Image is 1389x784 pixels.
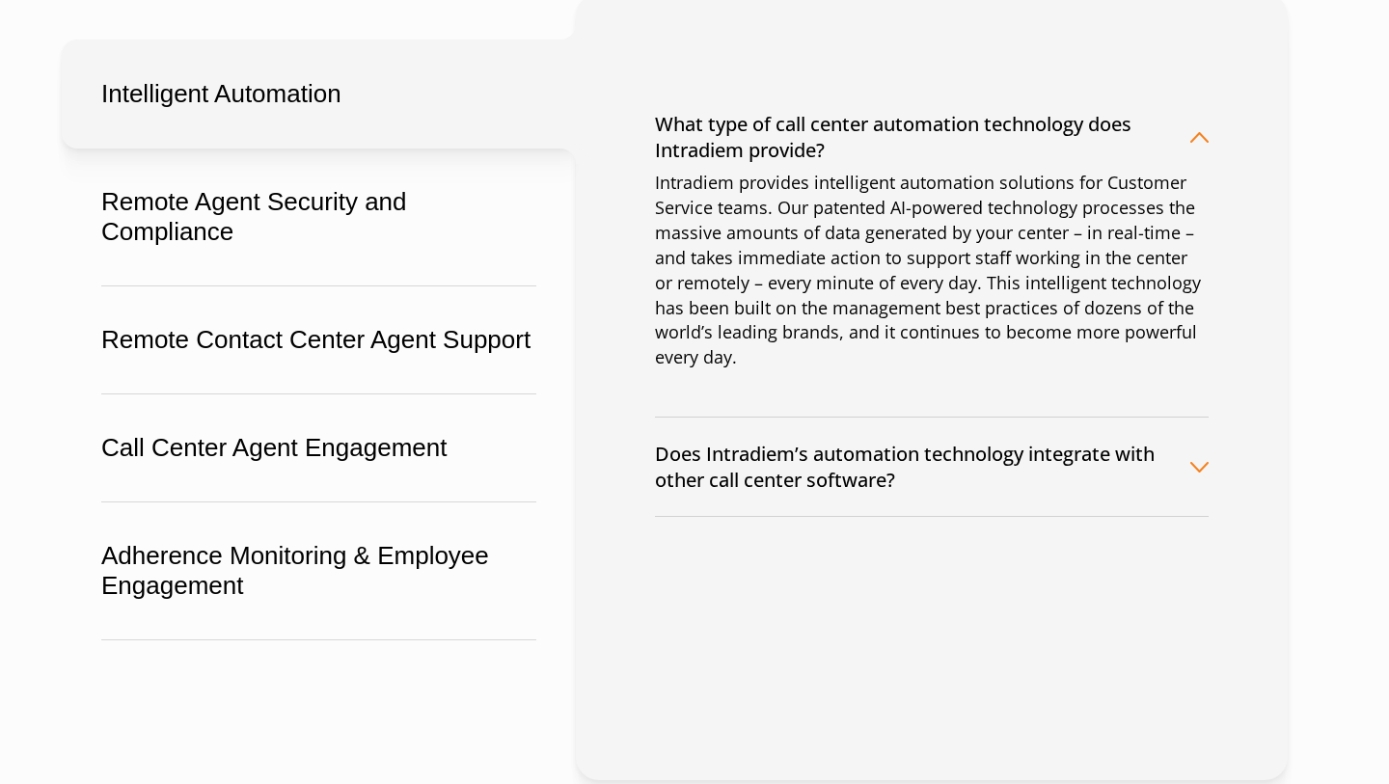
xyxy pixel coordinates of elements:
[62,501,576,640] button: Adherence Monitoring & Employee Engagement
[655,88,1209,186] button: What type of call center automation technology does Intradiem provide?
[62,40,576,149] button: Intelligent Automation
[62,285,576,394] button: Remote Contact Center Agent Support
[655,418,1209,516] button: Does Intradiem’s automation technology integrate with other call center software?
[62,393,576,502] button: Call Center Agent Engagement
[62,148,576,286] button: Remote Agent Security and Compliance
[655,171,1201,368] span: Intradiem provides intelligent automation solutions for Customer Service teams. Our patented AI-p...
